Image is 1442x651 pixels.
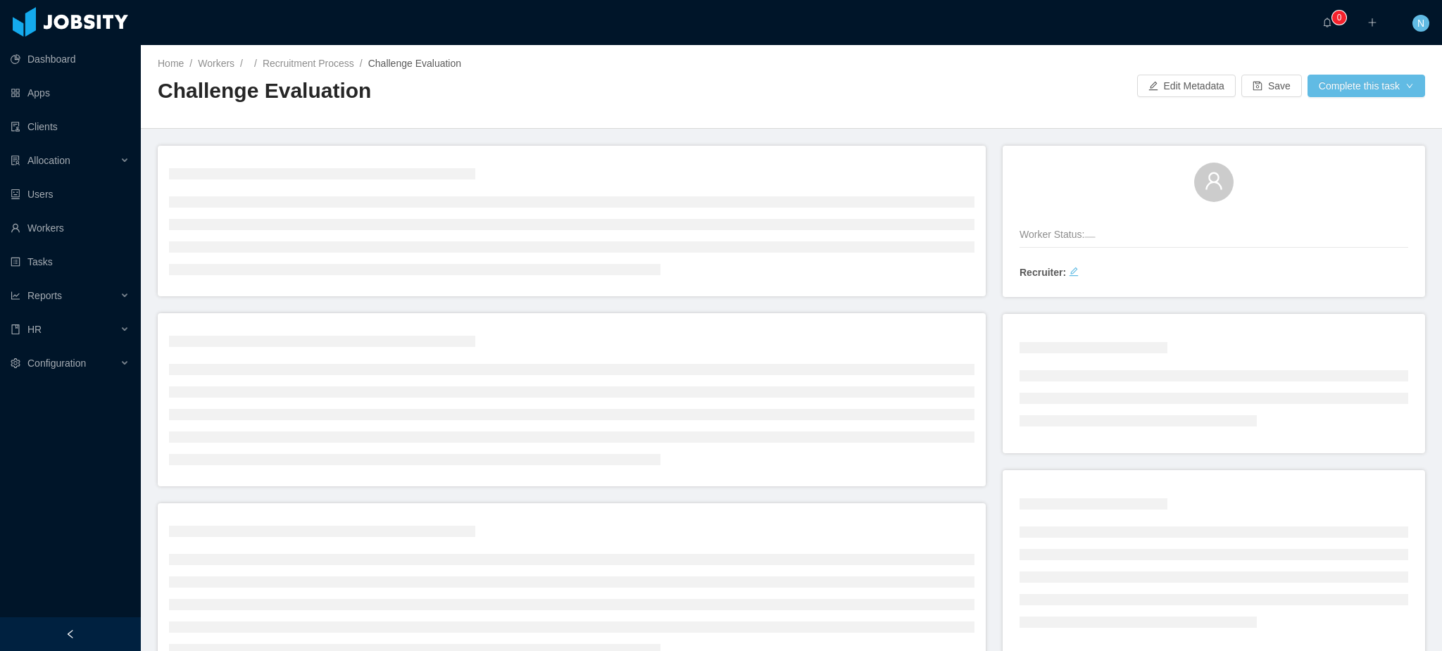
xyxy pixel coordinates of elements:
[158,58,184,69] a: Home
[1308,75,1425,97] button: Complete this taskicon: down
[11,79,130,107] a: icon: appstoreApps
[368,58,461,69] span: Challenge Evaluation
[11,156,20,165] i: icon: solution
[11,214,130,242] a: icon: userWorkers
[1069,267,1079,277] i: icon: edit
[360,58,363,69] span: /
[27,358,86,369] span: Configuration
[27,324,42,335] span: HR
[1241,75,1302,97] button: icon: saveSave
[1367,18,1377,27] i: icon: plus
[11,45,130,73] a: icon: pie-chartDashboard
[11,180,130,208] a: icon: robotUsers
[1204,171,1224,191] i: icon: user
[1137,75,1236,97] button: icon: editEdit Metadata
[1020,229,1084,240] span: Worker Status:
[189,58,192,69] span: /
[1322,18,1332,27] i: icon: bell
[198,58,234,69] a: Workers
[11,291,20,301] i: icon: line-chart
[11,358,20,368] i: icon: setting
[240,58,243,69] span: /
[254,58,257,69] span: /
[1332,11,1346,25] sup: 0
[11,248,130,276] a: icon: profileTasks
[27,290,62,301] span: Reports
[158,77,791,106] h2: Challenge Evaluation
[1020,267,1066,278] strong: Recruiter:
[11,113,130,141] a: icon: auditClients
[27,155,70,166] span: Allocation
[11,324,20,334] i: icon: book
[263,58,354,69] a: Recruitment Process
[1417,15,1424,32] span: N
